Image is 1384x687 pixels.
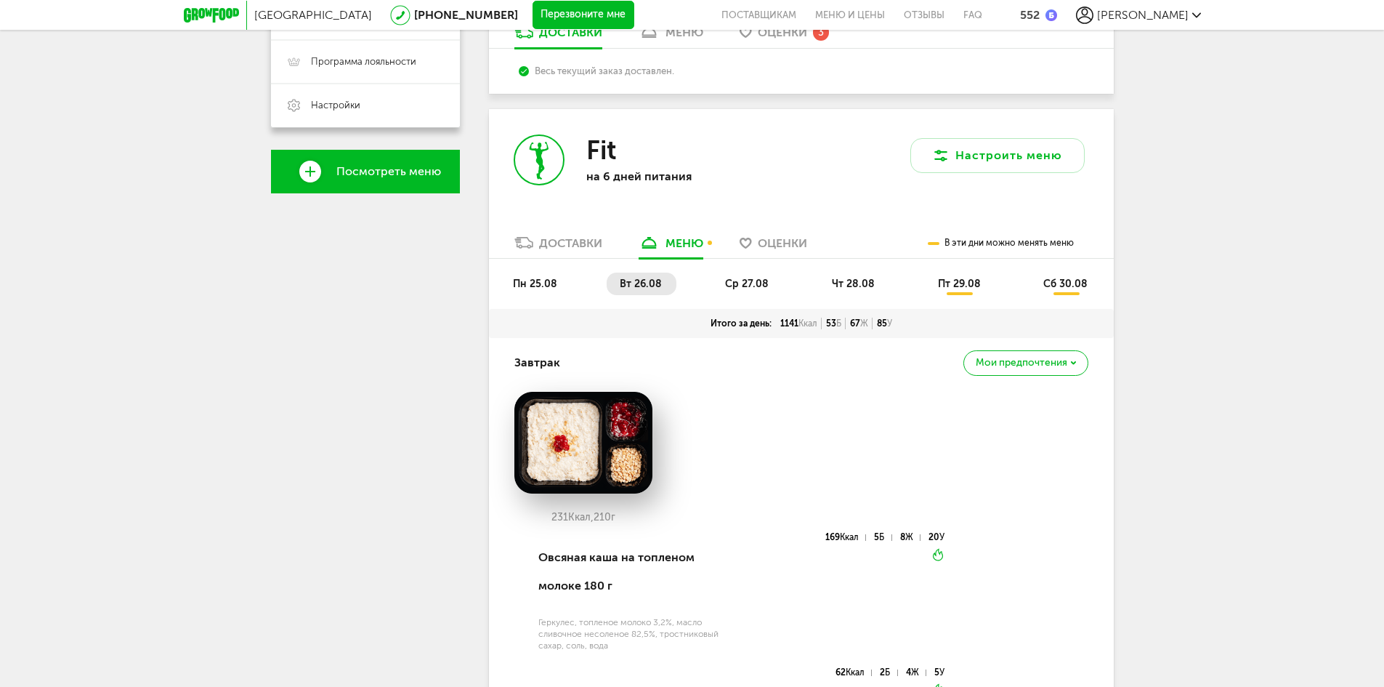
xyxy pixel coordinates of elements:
[568,511,594,523] span: Ккал,
[514,392,652,494] img: big_jxPlLUqVmo6NnBxm.png
[732,235,814,258] a: Оценки
[846,667,865,678] span: Ккал
[910,138,1085,173] button: Настроить меню
[271,84,460,127] a: Настройки
[874,534,891,541] div: 5
[835,670,872,676] div: 62
[414,8,518,22] a: [PHONE_NUMBER]
[311,55,416,68] span: Программа лояльности
[1045,9,1057,21] img: bonus_b.cdccf46.png
[1097,8,1189,22] span: [PERSON_NAME]
[1043,278,1088,290] span: сб 30.08
[885,667,890,678] span: Б
[879,532,884,542] span: Б
[336,165,441,178] span: Посмотреть меню
[887,318,892,329] span: У
[538,616,740,651] div: Геркулес, топленое молоко 3,2%, масло сливочное несоленое 82,5%, тростниковый сахар, соль, вода
[538,533,740,611] div: Овсяная каша на топленом молоке 180 г
[271,40,460,84] a: Программа лояльности
[514,349,560,377] h4: Завтрак
[1020,8,1040,22] div: 552
[860,318,868,329] span: Ж
[539,236,602,250] div: Доставки
[758,236,807,250] span: Оценки
[533,1,634,30] button: Перезвоните мне
[906,670,926,676] div: 4
[513,278,557,290] span: пн 25.08
[665,236,703,250] div: меню
[813,24,829,40] div: 3
[934,670,944,676] div: 5
[938,278,981,290] span: пт 29.08
[631,235,711,258] a: меню
[254,8,372,22] span: [GEOGRAPHIC_DATA]
[836,318,841,329] span: Б
[822,318,846,329] div: 53
[928,228,1074,258] div: В эти дни можно менять меню
[825,534,866,541] div: 169
[665,25,703,39] div: меню
[507,235,610,258] a: Доставки
[832,278,875,290] span: чт 28.08
[846,318,873,329] div: 67
[976,358,1067,368] span: Мои предпочтения
[271,150,460,193] a: Посмотреть меню
[911,667,919,678] span: Ж
[939,532,944,542] span: У
[928,534,944,541] div: 20
[519,65,1083,76] div: Весь текущий заказ доставлен.
[507,25,610,48] a: Доставки
[514,512,652,523] div: 231 210
[732,25,836,48] a: Оценки 3
[840,532,859,542] span: Ккал
[620,278,662,290] span: вт 26.08
[939,667,944,678] span: У
[586,169,775,183] p: на 6 дней питания
[311,99,360,112] span: Настройки
[798,318,817,329] span: Ккал
[880,670,897,676] div: 2
[758,25,807,39] span: Оценки
[611,511,615,523] span: г
[725,278,769,290] span: ср 27.08
[631,25,711,48] a: меню
[539,25,602,39] div: Доставки
[776,318,822,329] div: 1141
[706,318,776,329] div: Итого за день:
[873,318,897,329] div: 85
[586,134,616,166] h3: Fit
[900,534,920,541] div: 8
[905,532,913,542] span: Ж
